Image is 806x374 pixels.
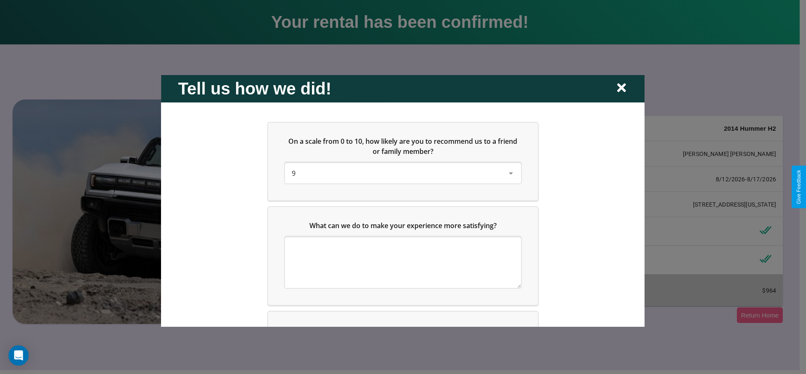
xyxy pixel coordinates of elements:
[178,79,331,98] h2: Tell us how we did!
[285,136,521,156] h5: On a scale from 0 to 10, how likely are you to recommend us to a friend or family member?
[285,163,521,183] div: On a scale from 0 to 10, how likely are you to recommend us to a friend or family member?
[268,122,538,200] div: On a scale from 0 to 10, how likely are you to recommend us to a friend or family member?
[292,168,296,178] span: 9
[289,136,519,156] span: On a scale from 0 to 10, how likely are you to recommend us to a friend or family member?
[293,325,507,334] span: Which of the following features do you value the most in a vehicle?
[8,345,29,366] div: Open Intercom Messenger
[796,170,802,204] div: Give Feedback
[309,221,497,230] span: What can we do to make your experience more satisfying?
